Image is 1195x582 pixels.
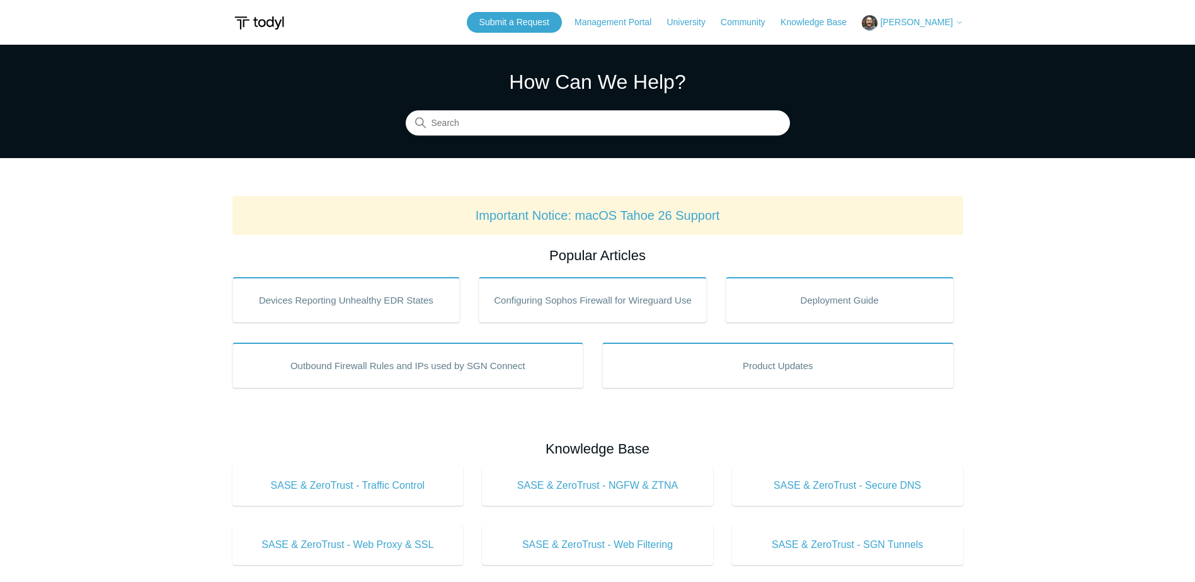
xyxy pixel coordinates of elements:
a: Product Updates [602,343,954,388]
a: Devices Reporting Unhealthy EDR States [232,277,460,322]
span: SASE & ZeroTrust - Traffic Control [251,478,445,493]
a: University [666,16,718,29]
a: SASE & ZeroTrust - SGN Tunnels [732,525,963,565]
a: Outbound Firewall Rules and IPs used by SGN Connect [232,343,584,388]
span: SASE & ZeroTrust - SGN Tunnels [751,537,944,552]
img: Todyl Support Center Help Center home page [232,11,286,35]
a: Important Notice: macOS Tahoe 26 Support [476,208,720,222]
span: SASE & ZeroTrust - NGFW & ZTNA [501,478,694,493]
a: SASE & ZeroTrust - Web Filtering [482,525,713,565]
a: Submit a Request [467,12,562,33]
a: Management Portal [575,16,664,29]
a: Configuring Sophos Firewall for Wireguard Use [479,277,707,322]
button: [PERSON_NAME] [862,15,963,31]
a: Knowledge Base [780,16,859,29]
span: SASE & ZeroTrust - Web Filtering [501,537,694,552]
span: SASE & ZeroTrust - Web Proxy & SSL [251,537,445,552]
a: SASE & ZeroTrust - Web Proxy & SSL [232,525,464,565]
a: SASE & ZeroTrust - Traffic Control [232,465,464,506]
a: Deployment Guide [726,277,954,322]
a: SASE & ZeroTrust - Secure DNS [732,465,963,506]
span: SASE & ZeroTrust - Secure DNS [751,478,944,493]
input: Search [406,111,790,136]
h2: Popular Articles [232,245,963,266]
h2: Knowledge Base [232,438,963,459]
a: SASE & ZeroTrust - NGFW & ZTNA [482,465,713,506]
span: [PERSON_NAME] [880,17,952,27]
h1: How Can We Help? [406,67,790,97]
a: Community [721,16,778,29]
